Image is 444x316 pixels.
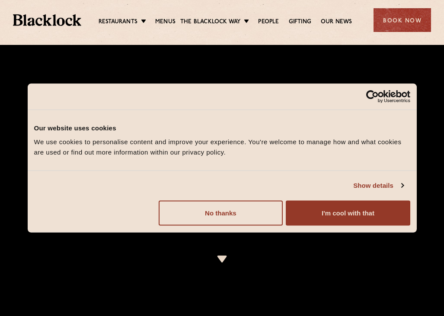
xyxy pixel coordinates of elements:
a: Restaurants [99,18,137,27]
a: The Blacklock Way [180,18,240,27]
div: Book Now [374,8,431,32]
div: Our website uses cookies [34,123,410,133]
a: People [258,18,279,27]
a: Show details [353,180,403,191]
div: We use cookies to personalise content and improve your experience. You're welcome to manage how a... [34,136,410,157]
a: Gifting [289,18,311,27]
img: BL_Textured_Logo-footer-cropped.svg [13,14,81,26]
button: I'm cool with that [286,200,410,225]
a: Our News [321,18,352,27]
a: Usercentrics Cookiebot - opens in a new window [335,90,410,103]
button: No thanks [159,200,283,225]
img: icon-dropdown-cream.svg [217,256,227,262]
a: Menus [155,18,176,27]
